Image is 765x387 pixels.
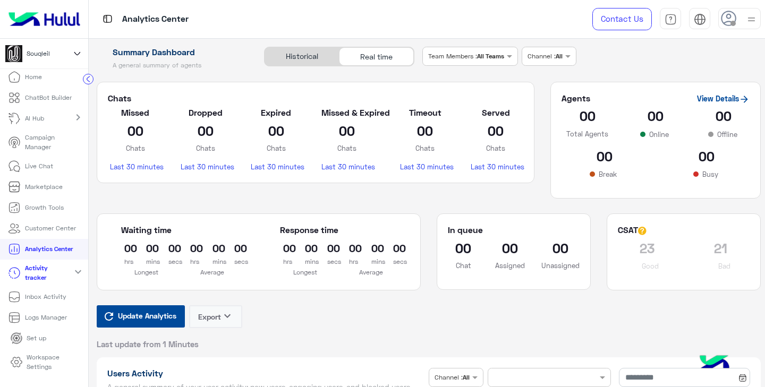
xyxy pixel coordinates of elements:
[25,292,66,302] p: Inbox Activity
[110,161,160,172] p: Last 30 minutes
[400,161,450,172] p: Last 30 minutes
[2,349,87,376] a: Workspace Settings
[640,261,661,271] p: Good
[339,47,413,66] div: Real time
[400,122,450,139] h2: 00
[251,161,301,172] p: Last 30 minutes
[562,107,614,124] h2: 00
[108,93,523,104] h5: Chats
[107,368,425,379] h1: Users Activity
[121,225,237,235] h5: Waiting time
[25,203,64,212] p: Growth Tools
[25,93,72,102] p: ChatBot Builder
[25,182,63,192] p: Marketplace
[477,52,504,60] b: All Teams
[448,260,479,271] p: Chat
[181,122,231,139] h2: 00
[101,12,114,25] img: tab
[698,107,750,124] h2: 00
[400,107,450,118] h5: Timeout
[665,13,677,25] img: tab
[694,13,706,25] img: tab
[321,122,372,139] h2: 00
[660,8,681,30] a: tab
[692,239,750,256] h2: 21
[251,143,301,153] p: Chats
[251,107,301,118] h5: Expired
[562,128,614,139] p: Total Agents
[495,260,525,271] p: Assigned
[97,47,252,57] h1: Summary Dashboard
[2,328,55,349] a: Set up
[697,94,750,103] a: View Details
[280,267,330,278] p: Longest
[97,305,185,328] button: Update Analytics
[541,239,580,256] h2: 00
[25,161,53,171] p: Live Chat
[181,143,231,153] p: Chats
[115,308,179,323] span: Update Analytics
[618,225,647,235] h5: CSAT
[562,93,590,104] h5: Agents
[97,339,199,349] span: Last update from 1 Minutes
[25,114,44,123] p: AI Hub
[110,107,160,118] h5: Missed
[471,122,521,139] h2: 00
[700,169,720,179] p: Busy
[25,72,42,82] p: Home
[221,309,234,322] i: keyboard_arrow_down
[27,49,50,58] span: Souqleil
[110,122,160,139] h2: 00
[448,239,479,256] h2: 00
[471,107,521,118] h5: Served
[541,260,580,271] p: Unassigned
[321,161,372,172] p: Last 30 minutes
[188,267,238,278] p: Average
[321,107,372,118] h5: Missed & Expired
[346,267,397,278] p: Average
[72,111,84,124] mat-icon: chevron_right
[664,148,750,165] h2: 00
[5,45,22,62] img: 102968075709091
[556,52,563,60] b: All
[25,244,73,254] p: Analytics Center
[745,13,758,26] img: profile
[321,143,372,153] p: Chats
[72,265,84,278] mat-icon: expand_more
[25,263,56,282] p: Activity tracker
[121,267,172,278] p: Longest
[181,107,231,118] h5: Dropped
[280,225,338,235] h5: Response time
[448,225,483,235] h5: In queue
[110,143,160,153] p: Chats
[27,352,78,372] p: Workspace Settings
[25,223,76,233] p: Customer Center
[471,143,521,153] p: Chats
[618,239,676,256] h2: 23
[647,129,671,140] p: Online
[27,333,46,343] p: Set up
[400,143,450,153] p: Chats
[25,133,81,152] p: Campaign Manager
[630,107,682,124] h2: 00
[251,122,301,139] h2: 00
[715,129,739,140] p: Offline
[189,305,242,328] button: Exportkeyboard_arrow_down
[265,47,339,66] div: Historical
[122,12,189,27] p: Analytics Center
[597,169,619,179] p: Break
[592,8,652,30] a: Contact Us
[25,313,67,322] p: Logs Manager
[181,161,231,172] p: Last 30 minutes
[97,61,252,70] h5: A general summary of agents
[495,239,525,256] h2: 00
[471,161,521,172] p: Last 30 minutes
[696,345,733,382] img: hulul-logo.png
[562,148,648,165] h2: 00
[716,261,733,271] p: Bad
[4,8,84,30] img: Logo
